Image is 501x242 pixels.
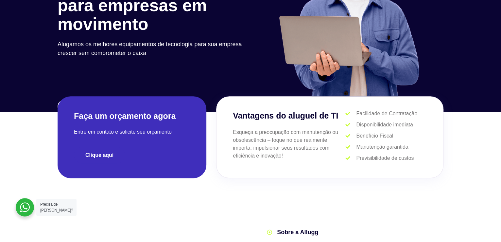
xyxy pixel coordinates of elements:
[74,147,125,163] a: Clique aqui
[354,110,417,118] span: Facilidade de Contratação
[85,153,113,158] span: Clique aqui
[58,40,247,58] p: Alugamos os melhores equipamentos de tecnologia para sua empresa crescer sem comprometer o caixa
[74,111,190,121] h2: Faça um orçamento agora
[384,158,501,242] div: Widget de chat
[354,154,414,162] span: Previsibilidade de custos
[354,143,408,151] span: Manutenção garantida
[74,128,190,136] p: Entre em contato e solicite seu orçamento
[233,110,345,122] h3: Vantagens do aluguel de TI
[233,128,345,160] p: Esqueça a preocupação com manutenção ou obsolescência – foque no que realmente importa: impulsion...
[40,202,73,213] span: Precisa de [PERSON_NAME]?
[384,158,501,242] iframe: Chat Widget
[275,228,318,237] span: Sobre a Allugg
[354,132,393,140] span: Benefício Fiscal
[354,121,413,129] span: Disponibilidade imediata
